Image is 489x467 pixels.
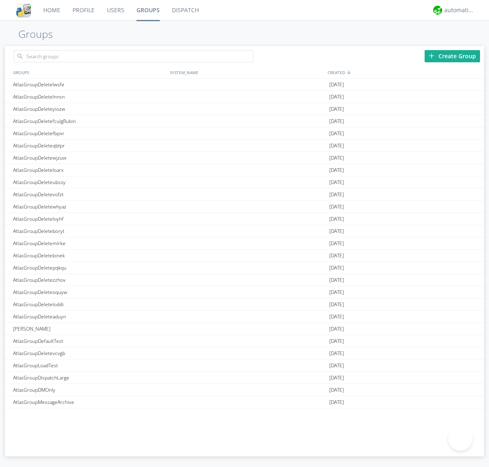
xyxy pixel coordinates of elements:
[5,298,484,311] a: AtlasGroupDeleteloddi[DATE]
[11,176,168,188] div: AtlasGroupDeleteubssy
[5,372,484,384] a: AtlasGroupDispatchLarge[DATE]
[329,274,344,286] span: [DATE]
[11,360,168,371] div: AtlasGroupLoadTest
[5,201,484,213] a: AtlasGroupDeletewhyaz[DATE]
[5,152,484,164] a: AtlasGroupDeletewjzuw[DATE]
[11,152,168,164] div: AtlasGroupDeletewjzuw
[5,360,484,372] a: AtlasGroupLoadTest[DATE]
[329,396,344,408] span: [DATE]
[5,225,484,237] a: AtlasGroupDeleteboryt[DATE]
[5,79,484,91] a: AtlasGroupDeletelwsfe[DATE]
[329,127,344,140] span: [DATE]
[5,408,484,421] a: AtlasGroupDeletemwbwn[DATE]
[5,127,484,140] a: AtlasGroupDeletefbpxr[DATE]
[329,384,344,396] span: [DATE]
[444,6,475,14] div: automation+atlas
[11,91,168,103] div: AtlasGroupDeletelnnsn
[329,201,344,213] span: [DATE]
[16,3,31,18] img: cddb5a64eb264b2086981ab96f4c1ba7
[168,66,326,78] div: SYSTEM_NAME
[11,127,168,139] div: AtlasGroupDeletefbpxr
[448,426,473,451] iframe: Toggle Customer Support
[11,213,168,225] div: AtlasGroupDeleteloyhf
[11,225,168,237] div: AtlasGroupDeleteboryt
[329,286,344,298] span: [DATE]
[329,408,344,421] span: [DATE]
[11,262,168,274] div: AtlasGroupDeletepqkqu
[326,66,484,78] div: CREATED
[5,384,484,396] a: AtlasGroupDMOnly[DATE]
[11,79,168,90] div: AtlasGroupDeletelwsfe
[11,347,168,359] div: AtlasGroupDeletevcvgb
[11,384,168,396] div: AtlasGroupDMOnly
[5,274,484,286] a: AtlasGroupDeletezzhov[DATE]
[11,323,168,335] div: [PERSON_NAME]
[329,347,344,360] span: [DATE]
[11,298,168,310] div: AtlasGroupDeleteloddi
[11,250,168,261] div: AtlasGroupDeletebinek
[329,237,344,250] span: [DATE]
[329,360,344,372] span: [DATE]
[433,6,442,15] img: d2d01cd9b4174d08988066c6d424eccd
[5,250,484,262] a: AtlasGroupDeletebinek[DATE]
[5,323,484,335] a: [PERSON_NAME][DATE]
[11,274,168,286] div: AtlasGroupDeletezzhov
[11,237,168,249] div: AtlasGroupDeletemlrke
[329,311,344,323] span: [DATE]
[5,237,484,250] a: AtlasGroupDeletemlrke[DATE]
[11,311,168,322] div: AtlasGroupDeleteaduyn
[5,103,484,115] a: AtlasGroupDeleteyiozw[DATE]
[11,396,168,408] div: AtlasGroupMessageArchive
[5,164,484,176] a: AtlasGroupDeleteloarx[DATE]
[11,286,168,298] div: AtlasGroupDeleteoquyw
[5,335,484,347] a: AtlasGroupDefaultTest[DATE]
[429,53,434,59] img: plus.svg
[425,50,480,62] div: Create Group
[11,201,168,213] div: AtlasGroupDeletewhyaz
[5,189,484,201] a: AtlasGroupDeletevofzt[DATE]
[329,372,344,384] span: [DATE]
[5,262,484,274] a: AtlasGroupDeletepqkqu[DATE]
[329,213,344,225] span: [DATE]
[5,176,484,189] a: AtlasGroupDeleteubssy[DATE]
[11,408,168,420] div: AtlasGroupDeletemwbwn
[11,372,168,384] div: AtlasGroupDispatchLarge
[11,164,168,176] div: AtlasGroupDeleteloarx
[329,164,344,176] span: [DATE]
[11,335,168,347] div: AtlasGroupDefaultTest
[5,91,484,103] a: AtlasGroupDeletelnnsn[DATE]
[329,298,344,311] span: [DATE]
[5,286,484,298] a: AtlasGroupDeleteoquyw[DATE]
[329,225,344,237] span: [DATE]
[5,115,484,127] a: AtlasGroupDeletefculgRubin[DATE]
[5,396,484,408] a: AtlasGroupMessageArchive[DATE]
[11,140,168,151] div: AtlasGroupDeleteqbtpr
[329,91,344,103] span: [DATE]
[329,189,344,201] span: [DATE]
[329,335,344,347] span: [DATE]
[11,189,168,200] div: AtlasGroupDeletevofzt
[11,66,166,78] div: GROUPS
[5,140,484,152] a: AtlasGroupDeleteqbtpr[DATE]
[329,140,344,152] span: [DATE]
[5,213,484,225] a: AtlasGroupDeleteloyhf[DATE]
[329,262,344,274] span: [DATE]
[329,176,344,189] span: [DATE]
[5,347,484,360] a: AtlasGroupDeletevcvgb[DATE]
[14,50,253,62] input: Search groups
[329,79,344,91] span: [DATE]
[329,250,344,262] span: [DATE]
[5,311,484,323] a: AtlasGroupDeleteaduyn[DATE]
[11,103,168,115] div: AtlasGroupDeleteyiozw
[11,115,168,127] div: AtlasGroupDeletefculgRubin
[329,115,344,127] span: [DATE]
[329,152,344,164] span: [DATE]
[329,323,344,335] span: [DATE]
[329,103,344,115] span: [DATE]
